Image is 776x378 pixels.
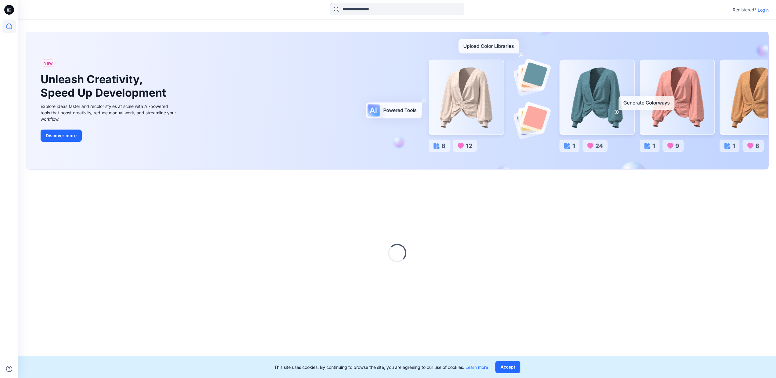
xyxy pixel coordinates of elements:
[758,7,769,13] p: Login
[41,103,178,122] div: Explore ideas faster and recolor styles at scale with AI-powered tools that boost creativity, red...
[495,361,520,373] button: Accept
[465,365,488,370] a: Learn more
[41,130,82,142] button: Discover more
[41,73,169,99] h1: Unleash Creativity, Speed Up Development
[41,130,178,142] a: Discover more
[43,59,53,67] span: New
[274,364,488,370] p: This site uses cookies. By continuing to browse the site, you are agreeing to our use of cookies.
[733,6,756,13] p: Registered?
